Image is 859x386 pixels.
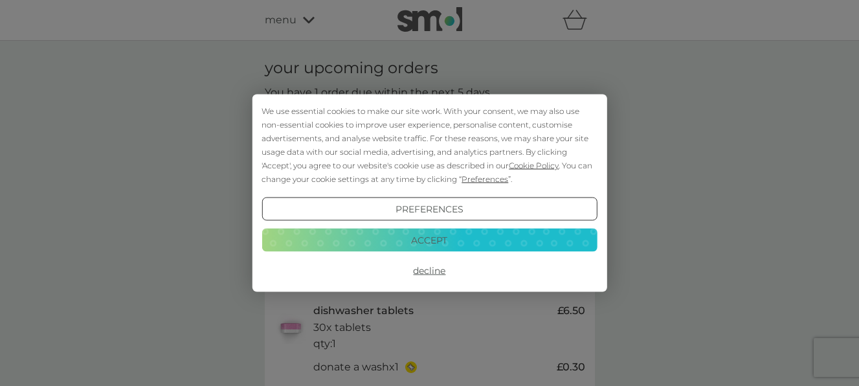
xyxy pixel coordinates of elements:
[252,95,607,292] div: Cookie Consent Prompt
[462,174,508,184] span: Preferences
[509,161,559,170] span: Cookie Policy
[262,104,597,186] div: We use essential cookies to make our site work. With your consent, we may also use non-essential ...
[262,259,597,282] button: Decline
[262,228,597,251] button: Accept
[262,198,597,221] button: Preferences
